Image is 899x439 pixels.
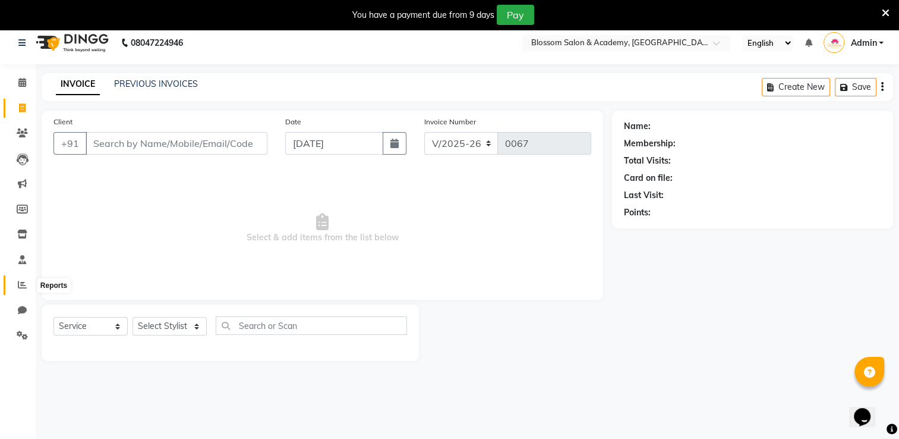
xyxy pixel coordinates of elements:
button: Pay [497,5,534,25]
span: Select & add items from the list below [53,169,591,288]
a: INVOICE [56,74,100,95]
div: Last Visit: [624,189,664,202]
b: 08047224946 [131,26,183,59]
button: Create New [762,78,830,96]
div: Membership: [624,137,676,150]
input: Search by Name/Mobile/Email/Code [86,132,267,155]
input: Search or Scan [216,316,407,335]
label: Date [285,117,301,127]
img: logo [30,26,112,59]
span: Admin [850,37,876,49]
label: Client [53,117,72,127]
label: Invoice Number [424,117,476,127]
a: PREVIOUS INVOICES [114,79,198,89]
div: Total Visits: [624,155,671,167]
div: You have a payment due from 9 days [352,9,494,21]
div: Points: [624,206,651,219]
div: Name: [624,120,651,133]
div: Card on file: [624,172,673,184]
img: Admin [824,32,844,53]
button: +91 [53,132,87,155]
div: Reports [37,278,70,293]
iframe: chat widget [849,391,887,427]
button: Save [835,78,876,96]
